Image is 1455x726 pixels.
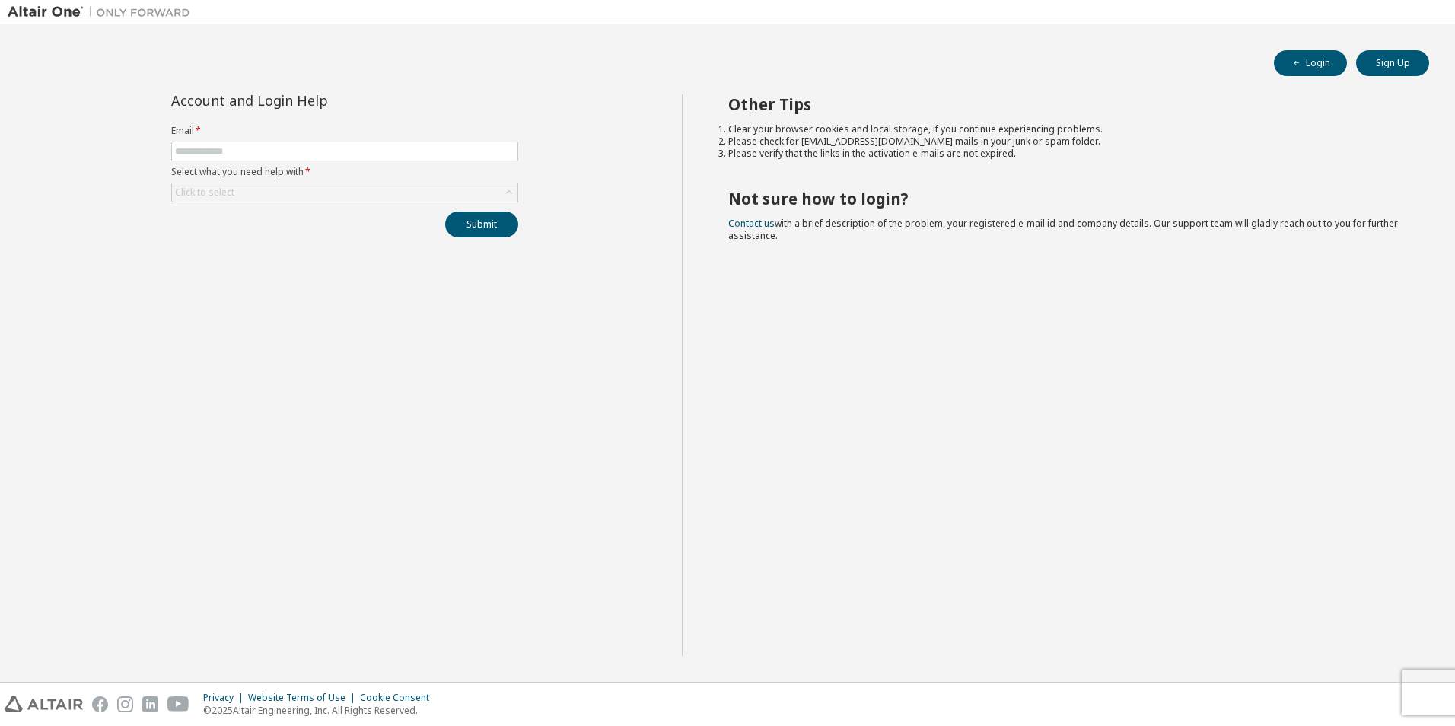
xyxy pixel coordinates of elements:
img: instagram.svg [117,696,133,712]
div: Account and Login Help [171,94,449,107]
p: © 2025 Altair Engineering, Inc. All Rights Reserved. [203,704,438,717]
li: Please check for [EMAIL_ADDRESS][DOMAIN_NAME] mails in your junk or spam folder. [728,135,1402,148]
h2: Not sure how to login? [728,189,1402,209]
h2: Other Tips [728,94,1402,114]
img: linkedin.svg [142,696,158,712]
button: Login [1274,50,1347,76]
div: Privacy [203,692,248,704]
button: Submit [445,212,518,237]
button: Sign Up [1356,50,1429,76]
label: Select what you need help with [171,166,518,178]
img: facebook.svg [92,696,108,712]
a: Contact us [728,217,775,230]
li: Please verify that the links in the activation e-mails are not expired. [728,148,1402,160]
label: Email [171,125,518,137]
span: with a brief description of the problem, your registered e-mail id and company details. Our suppo... [728,217,1398,242]
img: Altair One [8,5,198,20]
img: altair_logo.svg [5,696,83,712]
div: Click to select [172,183,517,202]
div: Cookie Consent [360,692,438,704]
div: Click to select [175,186,234,199]
li: Clear your browser cookies and local storage, if you continue experiencing problems. [728,123,1402,135]
img: youtube.svg [167,696,189,712]
div: Website Terms of Use [248,692,360,704]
